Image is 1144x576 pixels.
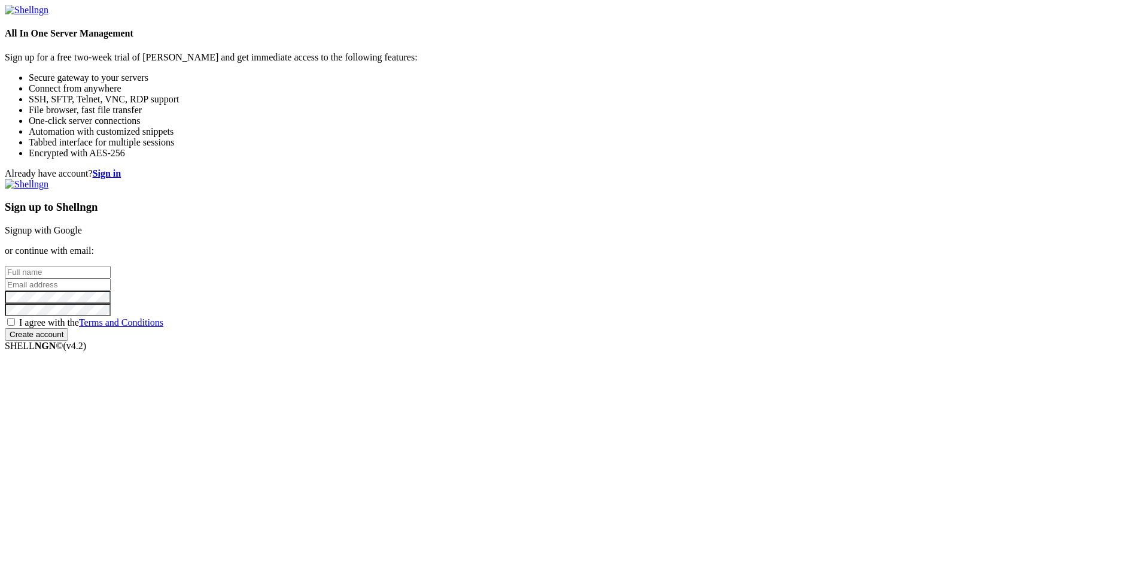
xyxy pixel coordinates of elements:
p: Sign up for a free two-week trial of [PERSON_NAME] and get immediate access to the following feat... [5,52,1139,63]
span: 4.2.0 [63,341,87,351]
b: NGN [35,341,56,351]
a: Sign in [93,168,121,178]
span: SHELL © [5,341,86,351]
img: Shellngn [5,179,48,190]
li: Connect from anywhere [29,83,1139,94]
p: or continue with email: [5,245,1139,256]
a: Terms and Conditions [79,317,163,328]
input: Create account [5,328,68,341]
li: Automation with customized snippets [29,126,1139,137]
li: File browser, fast file transfer [29,105,1139,116]
input: I agree with theTerms and Conditions [7,318,15,326]
img: Shellngn [5,5,48,16]
div: Already have account? [5,168,1139,179]
h3: Sign up to Shellngn [5,201,1139,214]
li: One-click server connections [29,116,1139,126]
li: SSH, SFTP, Telnet, VNC, RDP support [29,94,1139,105]
input: Full name [5,266,111,278]
li: Encrypted with AES-256 [29,148,1139,159]
li: Secure gateway to your servers [29,72,1139,83]
input: Email address [5,278,111,291]
a: Signup with Google [5,225,82,235]
span: I agree with the [19,317,163,328]
h4: All In One Server Management [5,28,1139,39]
li: Tabbed interface for multiple sessions [29,137,1139,148]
